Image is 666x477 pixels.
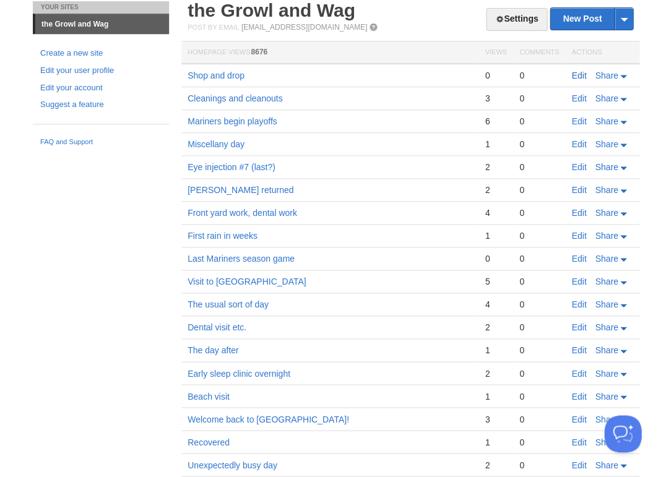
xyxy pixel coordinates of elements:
a: Edit [571,345,586,355]
span: Post by Email [188,24,239,31]
span: 8676 [251,48,267,56]
a: Edit [571,391,586,401]
a: Miscellany day [188,139,244,149]
div: 0 [519,184,559,196]
div: 0 [519,70,559,81]
div: 1 [485,436,506,447]
a: Early sleep clinic overnight [188,368,290,378]
span: Share [595,414,618,424]
div: 0 [519,367,559,379]
a: Shop and drop [188,71,244,80]
div: 0 [519,390,559,402]
div: 0 [519,207,559,218]
span: Share [595,277,618,286]
a: Edit [571,437,586,447]
div: 6 [485,116,506,127]
span: Share [595,322,618,332]
div: 4 [485,299,506,310]
a: Beach visit [188,391,230,401]
a: Recovered [188,437,230,447]
a: Edit [571,93,586,103]
div: 4 [485,207,506,218]
th: Comments [513,41,565,64]
a: Edit [571,208,586,218]
div: 0 [519,345,559,356]
span: Share [595,208,618,218]
a: Last Mariners season game [188,254,295,264]
a: Edit [571,185,586,195]
a: Edit [571,368,586,378]
div: 0 [519,93,559,104]
a: The usual sort of day [188,299,269,309]
a: First rain in weeks [188,231,257,241]
iframe: Help Scout Beacon - Open [604,415,641,452]
a: Edit [571,231,586,241]
a: Suggest a feature [40,98,162,111]
span: Share [595,185,618,195]
span: Share [595,116,618,126]
a: Mariners begin playoffs [188,116,277,126]
div: 0 [519,161,559,173]
span: Share [595,162,618,172]
div: 0 [519,276,559,287]
span: Share [595,254,618,264]
div: 1 [485,230,506,241]
div: 0 [485,253,506,264]
div: 1 [485,139,506,150]
div: 3 [485,413,506,424]
a: [PERSON_NAME] returned [188,185,293,195]
div: 0 [519,230,559,241]
a: Create a new site [40,47,162,60]
div: 3 [485,93,506,104]
div: 1 [485,345,506,356]
div: 0 [519,253,559,264]
a: New Post [550,8,633,30]
a: Eye injection #7 (last?) [188,162,275,172]
a: [EMAIL_ADDRESS][DOMAIN_NAME] [241,23,367,32]
a: Edit [571,162,586,172]
span: Share [595,391,618,401]
div: 0 [519,436,559,447]
a: Edit [571,460,586,470]
span: Share [595,460,618,470]
a: Edit [571,414,586,424]
span: Share [595,139,618,149]
a: The day after [188,345,239,355]
div: 0 [485,70,506,81]
span: Share [595,93,618,103]
a: Dental visit etc. [188,322,246,332]
div: 2 [485,161,506,173]
a: Front yard work, dental work [188,208,297,218]
a: the Growl and Wag [35,14,169,34]
a: Edit [571,254,586,264]
th: Views [478,41,512,64]
a: Edit your account [40,82,162,95]
div: 0 [519,322,559,333]
span: Share [595,437,618,447]
a: Edit [571,71,586,80]
span: Share [595,71,618,80]
span: Share [595,368,618,378]
a: FAQ and Support [40,137,162,148]
a: Edit [571,299,586,309]
a: Edit [571,322,586,332]
a: Welcome back to [GEOGRAPHIC_DATA]! [188,414,349,424]
th: Actions [565,41,639,64]
span: Share [595,345,618,355]
a: Visit to [GEOGRAPHIC_DATA] [188,277,306,286]
div: 2 [485,367,506,379]
div: 2 [485,459,506,470]
span: Share [595,299,618,309]
th: Homepage Views [181,41,478,64]
div: 2 [485,184,506,196]
li: Your Sites [33,1,169,14]
div: 0 [519,299,559,310]
div: 2 [485,322,506,333]
div: 0 [519,139,559,150]
div: 0 [519,413,559,424]
a: Edit [571,139,586,149]
div: 5 [485,276,506,287]
div: 1 [485,390,506,402]
div: 0 [519,459,559,470]
a: Settings [486,8,547,31]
